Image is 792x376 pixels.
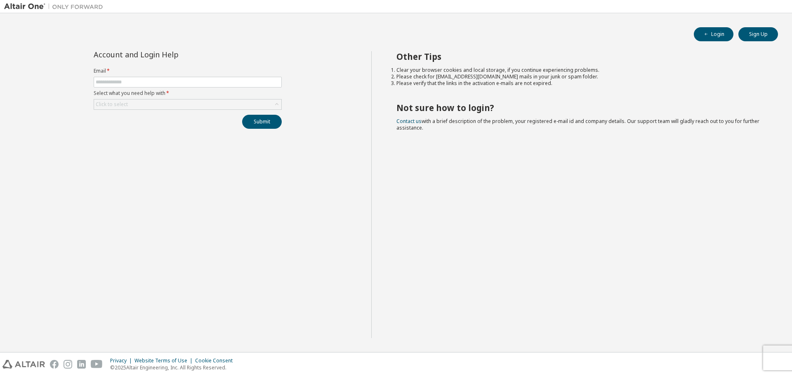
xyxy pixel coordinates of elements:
button: Login [694,27,733,41]
div: Click to select [96,101,128,108]
img: linkedin.svg [77,360,86,369]
button: Submit [242,115,282,129]
div: Privacy [110,357,134,364]
h2: Other Tips [396,51,764,62]
img: Altair One [4,2,107,11]
img: altair_logo.svg [2,360,45,369]
li: Please check for [EMAIL_ADDRESS][DOMAIN_NAME] mails in your junk or spam folder. [396,73,764,80]
label: Select what you need help with [94,90,282,97]
div: Website Terms of Use [134,357,195,364]
div: Cookie Consent [195,357,238,364]
label: Email [94,68,282,74]
span: with a brief description of the problem, your registered e-mail id and company details. Our suppo... [396,118,759,131]
h2: Not sure how to login? [396,102,764,113]
img: instagram.svg [64,360,72,369]
li: Clear your browser cookies and local storage, if you continue experiencing problems. [396,67,764,73]
li: Please verify that the links in the activation e-mails are not expired. [396,80,764,87]
div: Account and Login Help [94,51,244,58]
a: Contact us [396,118,422,125]
button: Sign Up [738,27,778,41]
img: facebook.svg [50,360,59,369]
div: Click to select [94,99,281,109]
p: © 2025 Altair Engineering, Inc. All Rights Reserved. [110,364,238,371]
img: youtube.svg [91,360,103,369]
